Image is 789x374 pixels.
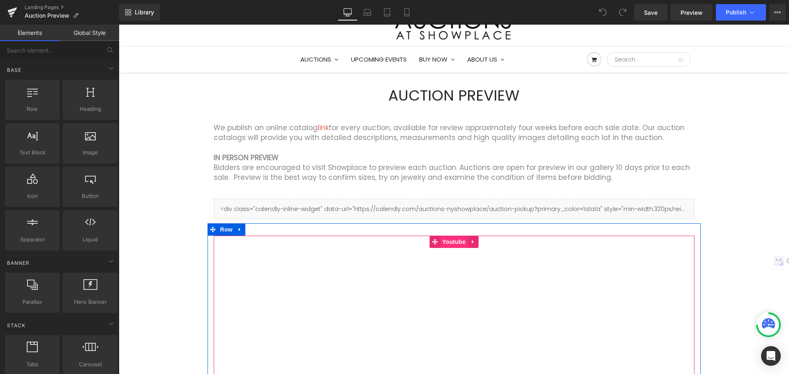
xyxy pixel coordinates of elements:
button: More [769,4,786,21]
a: link [199,98,210,108]
button: Redo [614,4,631,21]
a: Auctions [175,22,226,48]
input: Search [488,28,572,42]
button: Undo [595,4,611,21]
span: Hero Banner [65,298,115,306]
a: ABOUT US [342,22,392,48]
span: Library [135,9,154,16]
a: Laptop [358,4,377,21]
span: Row [99,199,116,211]
p: We publish an online catalog for every auction, available for review approximately four weeks bef... [95,98,576,118]
span: Base [6,66,22,74]
span: Text Block [7,148,57,157]
span: Save [644,8,657,17]
a: New Library [119,4,160,21]
span: Auction Preview [25,12,69,19]
span: Liquid [65,235,115,244]
span: Youtube [321,211,349,223]
a: Expand / Collapse [116,199,127,211]
a: Expand / Collapse [349,211,360,223]
a: Desktop [338,4,358,21]
div: Open Intercom Messenger [761,346,781,366]
span: Publish [726,9,746,16]
a: UPCOMING EVENTS [226,22,294,48]
span: Image [65,148,115,157]
span: Carousel [65,360,115,369]
span: Button [65,192,115,200]
a: BUY NOW [294,22,342,48]
a: Global Style [60,25,119,41]
button: Publish [716,4,766,21]
span: Separator [7,235,57,244]
p: Bidders are encouraged to visit Showplace to preview each auction. Auctions are open for preview ... [95,138,576,158]
a: Landing Pages [25,4,119,11]
span: Tabs [7,360,57,369]
span: Parallax [7,298,57,306]
span: Heading [65,105,115,113]
a: Mobile [397,4,417,21]
a: Preview [671,4,713,21]
span: Preview [681,8,703,17]
a: Tablet [377,4,397,21]
strong: IN PERSON PREVIEW [95,128,160,138]
span: Row [7,105,57,113]
span: Icon [7,192,57,200]
span: Stack [6,321,26,329]
h1: AUCTION PREVIEW [95,60,576,81]
span: Banner [6,259,30,267]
